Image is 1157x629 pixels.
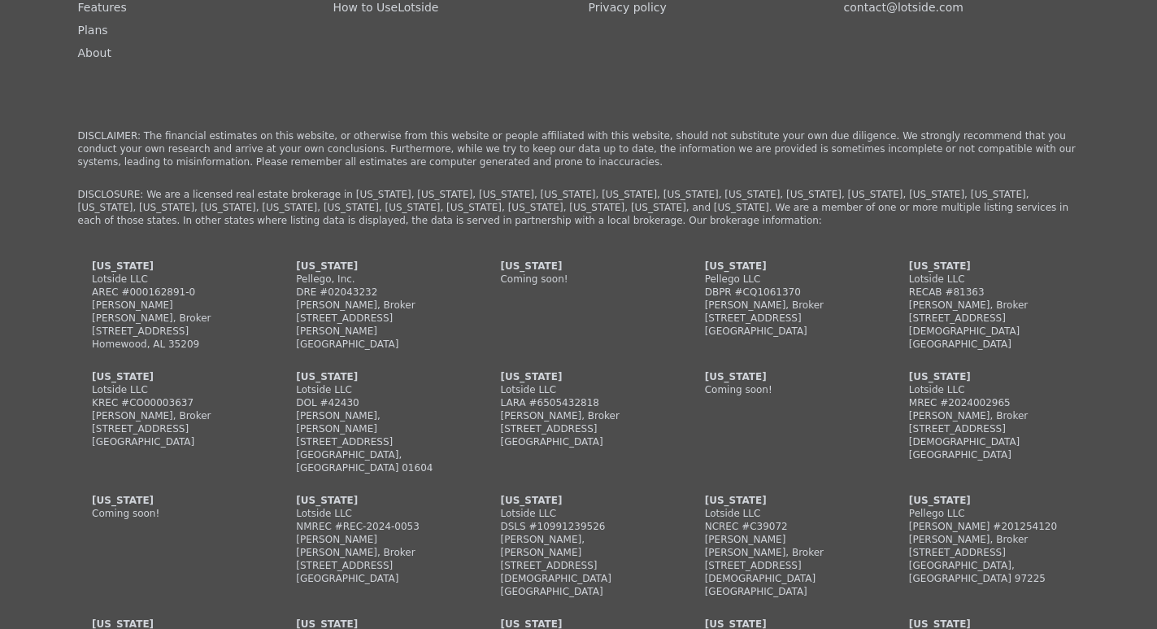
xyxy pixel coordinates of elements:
div: [US_STATE] [909,370,1065,383]
div: Coming soon! [705,383,861,396]
div: Lotside LLC [500,507,656,520]
div: [US_STATE] [909,494,1065,507]
div: Lotside LLC [92,383,248,396]
div: Lotside LLC [500,383,656,396]
div: DRE #02043232 [296,286,452,299]
div: [GEOGRAPHIC_DATA] [705,585,861,598]
div: [US_STATE] [92,260,248,273]
div: [US_STATE] [500,370,656,383]
div: Lotside LLC [296,507,452,520]
div: Homewood, AL 35209 [92,338,248,351]
div: [PERSON_NAME], Broker [500,409,656,422]
div: Coming soon! [500,273,656,286]
div: [GEOGRAPHIC_DATA] [296,338,452,351]
div: [US_STATE] [500,260,656,273]
div: [GEOGRAPHIC_DATA] [909,448,1065,461]
div: DSLS #10991239526 [500,520,656,533]
div: [STREET_ADDRESS][DEMOGRAPHIC_DATA] [909,422,1065,448]
div: [PERSON_NAME], Broker [92,409,248,422]
div: [US_STATE] [296,494,452,507]
div: [STREET_ADDRESS] [296,435,452,448]
div: [GEOGRAPHIC_DATA] [296,572,452,585]
div: [GEOGRAPHIC_DATA] [705,325,861,338]
div: [GEOGRAPHIC_DATA] [909,338,1065,351]
a: How to UseLotside [333,1,439,14]
div: Pellego LLC [705,273,861,286]
div: [STREET_ADDRESS][DEMOGRAPHIC_DATA] [500,559,656,585]
div: [GEOGRAPHIC_DATA], [GEOGRAPHIC_DATA] 97225 [909,559,1065,585]
div: AREC #000162891-0 [92,286,248,299]
div: [PERSON_NAME], [PERSON_NAME] [296,409,452,435]
div: [PERSON_NAME] [PERSON_NAME], Broker [92,299,248,325]
div: [GEOGRAPHIC_DATA] [500,435,656,448]
div: Pellego, Inc. [296,273,452,286]
div: RECAB #81363 [909,286,1065,299]
div: [PERSON_NAME], [PERSON_NAME] [500,533,656,559]
div: MREC #2024002965 [909,396,1065,409]
div: [STREET_ADDRESS][PERSON_NAME] [296,312,452,338]
a: About [78,46,111,59]
div: [PERSON_NAME], Broker [705,299,861,312]
div: NCREC #C39072 [705,520,861,533]
a: contact@lotside.com [844,1,963,14]
div: Lotside LLC [909,383,1065,396]
div: [GEOGRAPHIC_DATA] [500,585,656,598]
div: [STREET_ADDRESS][DEMOGRAPHIC_DATA] [909,312,1065,338]
div: DOL #42430 [296,396,452,409]
div: [PERSON_NAME], Broker [909,299,1065,312]
div: [STREET_ADDRESS] [705,312,861,325]
div: [US_STATE] [296,370,452,383]
div: KREC #CO00003637 [92,396,248,409]
div: [US_STATE] [296,260,452,273]
div: Lotside LLC [909,273,1065,286]
div: NMREC #REC-2024-0053 [296,520,452,533]
div: [STREET_ADDRESS] [500,422,656,435]
a: Features [78,1,127,14]
div: [US_STATE] [92,494,248,507]
div: [STREET_ADDRESS][DEMOGRAPHIC_DATA] [705,559,861,585]
div: DBPR #CQ1061370 [705,286,861,299]
div: [PERSON_NAME], Broker [296,299,452,312]
div: [US_STATE] [705,494,861,507]
div: [US_STATE] [705,260,861,273]
div: [PERSON_NAME] [PERSON_NAME], Broker [705,533,861,559]
a: Privacy policy [589,1,667,14]
div: [US_STATE] [909,260,1065,273]
div: [GEOGRAPHIC_DATA], [GEOGRAPHIC_DATA] 01604 [296,448,452,474]
div: [PERSON_NAME] [PERSON_NAME], Broker [296,533,452,559]
div: [PERSON_NAME] #201254120 [909,520,1065,533]
div: [US_STATE] [92,370,248,383]
div: LARA #6505432818 [500,396,656,409]
p: DISCLOSURE: We are a licensed real estate brokerage in [US_STATE], [US_STATE], [US_STATE], [US_ST... [78,188,1080,227]
div: [STREET_ADDRESS] [909,546,1065,559]
a: Plans [78,24,108,37]
div: [PERSON_NAME], Broker [909,409,1065,422]
div: [STREET_ADDRESS] [92,422,248,435]
div: [STREET_ADDRESS] [296,559,452,572]
div: Lotside LLC [296,383,452,396]
div: Pellego LLC [909,507,1065,520]
div: [PERSON_NAME], Broker [909,533,1065,546]
p: DISCLAIMER: The financial estimates on this website, or otherwise from this website or people aff... [78,129,1080,168]
div: [US_STATE] [705,370,861,383]
div: Coming soon! [92,507,248,520]
div: [US_STATE] [500,494,656,507]
div: Lotside LLC [92,273,248,286]
div: [STREET_ADDRESS] [92,325,248,338]
div: [GEOGRAPHIC_DATA] [92,435,248,448]
div: Lotside LLC [705,507,861,520]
